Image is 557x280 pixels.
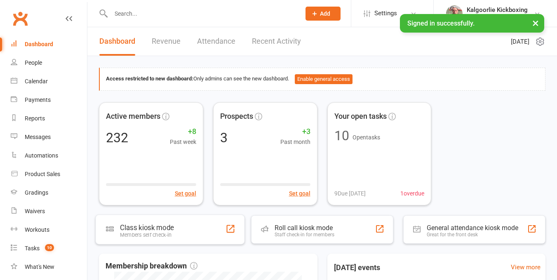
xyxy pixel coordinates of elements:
a: Automations [11,146,87,165]
a: Reports [11,109,87,128]
a: Waivers [11,202,87,221]
a: Workouts [11,221,87,239]
div: Dashboard [25,41,53,47]
button: Set goal [289,189,310,198]
span: Signed in successfully. [407,19,475,27]
div: What's New [25,264,54,270]
h3: [DATE] events [327,260,387,275]
div: Kalgoorlie Kickboxing [467,6,528,14]
span: Active members [106,111,160,122]
div: Great for the front desk [427,232,518,238]
span: Past week [170,137,196,146]
div: General attendance kiosk mode [427,224,518,232]
a: View more [511,262,541,272]
span: Past month [280,137,310,146]
a: Tasks 10 [11,239,87,258]
a: Gradings [11,184,87,202]
span: [DATE] [511,37,529,47]
div: Product Sales [25,171,60,177]
a: Attendance [197,27,235,56]
span: 10 [45,244,54,251]
div: People [25,59,42,66]
button: Set goal [175,189,196,198]
span: Prospects [220,111,253,122]
div: Staff check-in for members [275,232,334,238]
div: Gradings [25,189,48,196]
span: Add [320,10,330,17]
a: Calendar [11,72,87,91]
strong: Access restricted to new dashboard: [106,75,193,82]
a: Dashboard [99,27,135,56]
div: Kalgoorlie Kickboxing [467,14,528,21]
a: Clubworx [10,8,31,29]
span: Your open tasks [334,111,387,122]
div: 10 [334,129,349,142]
div: Roll call kiosk mode [275,224,334,232]
a: Dashboard [11,35,87,54]
img: thumb_image1664779456.png [446,5,463,22]
button: Add [306,7,341,21]
a: Payments [11,91,87,109]
div: Class kiosk mode [120,224,174,232]
div: Only admins can see the new dashboard. [106,74,539,84]
a: People [11,54,87,72]
span: +3 [280,126,310,138]
span: 9 Due [DATE] [334,189,366,198]
div: Messages [25,134,51,140]
div: Reports [25,115,45,122]
div: Waivers [25,208,45,214]
a: Recent Activity [252,27,301,56]
a: Product Sales [11,165,87,184]
input: Search... [108,8,295,19]
a: Messages [11,128,87,146]
div: Members self check-in [120,232,174,238]
span: Settings [374,4,397,23]
a: Revenue [152,27,181,56]
div: Calendar [25,78,48,85]
div: Tasks [25,245,40,252]
span: Open tasks [353,134,380,141]
div: Automations [25,152,58,159]
button: Enable general access [295,74,353,84]
div: 232 [106,131,128,144]
button: × [528,14,543,32]
div: 3 [220,131,228,144]
div: Payments [25,96,51,103]
a: What's New [11,258,87,276]
span: +8 [170,126,196,138]
div: Workouts [25,226,49,233]
span: Membership breakdown [106,260,197,272]
span: 1 overdue [400,189,424,198]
